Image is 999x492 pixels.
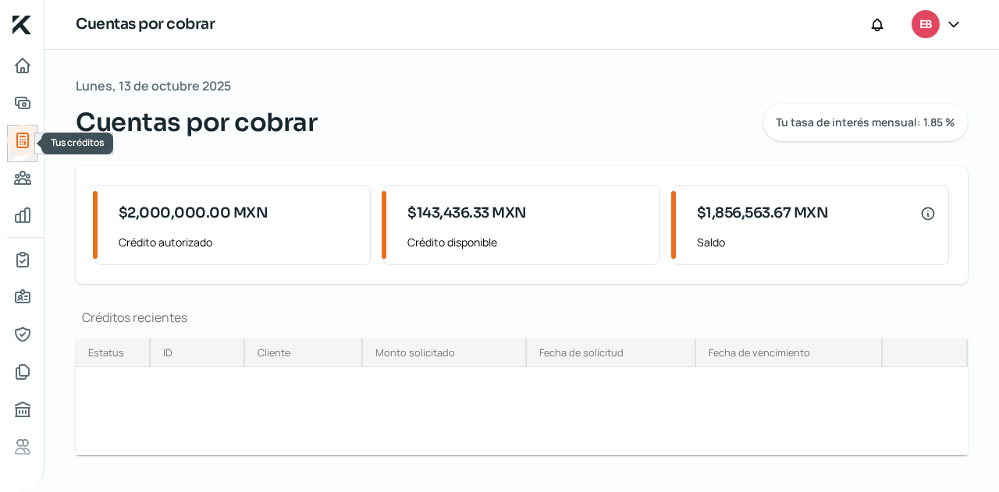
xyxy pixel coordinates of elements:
span: $143,436.33 MXN [407,203,527,224]
a: Buró de crédito [7,394,38,425]
div: Créditos recientes [76,309,968,326]
div: Cliente [258,345,290,359]
span: Cuentas por cobrar [76,104,317,141]
a: Mis finanzas [7,200,38,231]
div: Fecha de vencimiento [709,345,810,359]
a: Representantes [7,319,38,350]
span: $1,856,563.67 MXN [697,203,829,224]
a: Mi contrato [7,244,38,275]
span: Saldo [697,232,936,252]
span: $2,000,000.00 MXN [119,203,268,224]
a: Tus créditos [7,125,38,156]
h1: Cuentas por cobrar [76,13,215,36]
a: Pago a proveedores [7,162,38,193]
span: Lunes, 13 de octubre 2025 [76,75,231,97]
a: Documentos [7,356,38,388]
span: Tus créditos [51,136,104,149]
div: Monto solicitado [375,345,455,359]
a: Adelantar facturas [7,87,38,119]
div: ID [163,345,172,359]
div: Fecha de solicitud [539,345,624,359]
a: Inicio [7,50,38,81]
span: Tu tasa de interés mensual: 1.85 % [776,117,955,128]
span: Crédito disponible [407,232,646,252]
div: Estatus [88,345,124,359]
span: EB [919,16,932,34]
span: Crédito autorizado [119,232,357,252]
a: Referencias [7,431,38,462]
a: Información general [7,281,38,313]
